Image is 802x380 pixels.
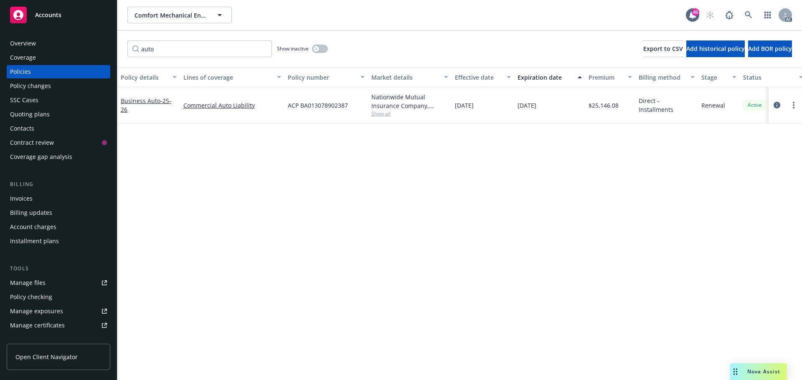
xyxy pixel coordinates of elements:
a: Policies [7,65,110,78]
div: Stage [701,73,727,82]
div: Status [743,73,794,82]
div: Premium [589,73,623,82]
span: Direct - Installments [639,96,695,114]
span: Add historical policy [686,45,745,53]
div: Drag to move [730,363,741,380]
span: $25,146.08 [589,101,619,110]
a: Switch app [759,7,776,23]
a: Contacts [7,122,110,135]
div: Contacts [10,122,34,135]
span: Show inactive [277,45,309,52]
button: Lines of coverage [180,67,284,87]
div: Quoting plans [10,108,50,121]
a: Manage claims [7,333,110,346]
div: Billing method [639,73,685,82]
div: Policies [10,65,31,78]
div: Coverage gap analysis [10,150,72,164]
div: Account charges [10,220,56,234]
div: Policy checking [10,290,52,304]
span: Show all [371,110,448,117]
div: SSC Cases [10,93,38,107]
div: 46 [692,8,699,16]
button: Expiration date [514,67,585,87]
div: Billing [7,180,110,189]
button: Export to CSV [643,40,683,57]
div: Coverage [10,51,36,64]
a: Account charges [7,220,110,234]
button: Comfort Mechanical Enterprises, Inc. [127,7,232,23]
button: Add BOR policy [748,40,792,57]
span: Comfort Mechanical Enterprises, Inc. [135,11,207,20]
button: Billing method [635,67,698,87]
span: Export to CSV [643,45,683,53]
span: Add BOR policy [748,45,792,53]
div: Invoices [10,192,33,205]
a: circleInformation [772,100,782,110]
div: Expiration date [518,73,573,82]
div: Manage certificates [10,319,65,332]
a: Installment plans [7,234,110,248]
button: Effective date [452,67,514,87]
a: Policy changes [7,79,110,93]
span: Nova Assist [747,368,780,375]
a: Commercial Auto Liability [183,101,281,110]
div: Manage exposures [10,305,63,318]
div: Nationwide Mutual Insurance Company, Nationwide Insurance Company [371,93,448,110]
a: Policy checking [7,290,110,304]
span: [DATE] [455,101,474,110]
div: Policy details [121,73,168,82]
a: Billing updates [7,206,110,219]
button: Policy details [117,67,180,87]
a: Start snowing [702,7,718,23]
button: Stage [698,67,740,87]
a: Contract review [7,136,110,149]
div: Manage files [10,276,46,289]
div: Contract review [10,136,54,149]
a: Invoices [7,192,110,205]
span: [DATE] [518,101,536,110]
div: Tools [7,264,110,273]
a: Quoting plans [7,108,110,121]
div: Policy number [288,73,355,82]
a: Search [740,7,757,23]
div: Effective date [455,73,502,82]
a: Manage files [7,276,110,289]
a: SSC Cases [7,93,110,107]
button: Policy number [284,67,368,87]
input: Filter by keyword... [127,40,272,57]
a: Overview [7,37,110,50]
div: Overview [10,37,36,50]
div: Billing updates [10,206,52,219]
a: Business Auto [121,97,171,113]
span: ACP BA013078902387 [288,101,348,110]
div: Market details [371,73,439,82]
span: Active [746,101,763,109]
a: Coverage gap analysis [7,150,110,164]
button: Premium [585,67,635,87]
button: Nova Assist [730,363,787,380]
div: Installment plans [10,234,59,248]
a: Manage certificates [7,319,110,332]
span: Renewal [701,101,725,110]
span: Open Client Navigator [15,352,78,361]
a: Accounts [7,3,110,27]
span: Accounts [35,12,61,18]
button: Market details [368,67,452,87]
a: Coverage [7,51,110,64]
div: Policy changes [10,79,51,93]
button: Add historical policy [686,40,745,57]
a: Report a Bug [721,7,738,23]
div: Lines of coverage [183,73,272,82]
a: Manage exposures [7,305,110,318]
div: Manage claims [10,333,52,346]
a: more [789,100,799,110]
